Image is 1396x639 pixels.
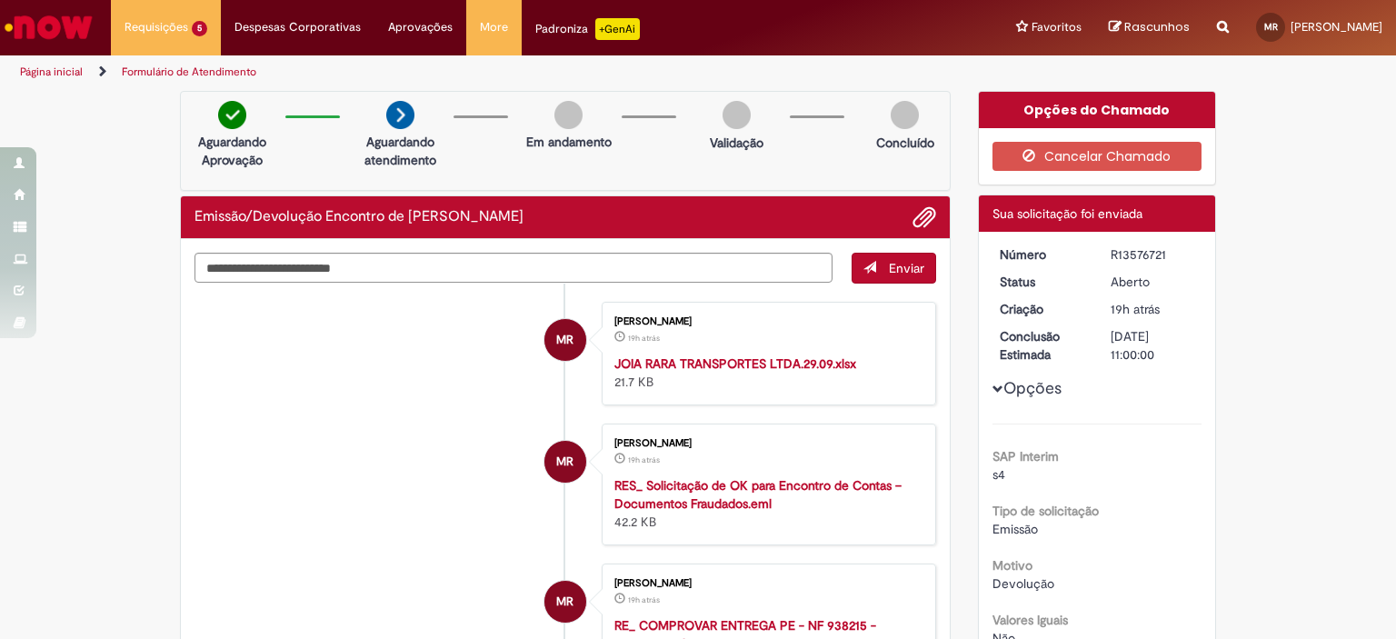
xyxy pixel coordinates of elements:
button: Enviar [852,253,936,284]
span: Sua solicitação foi enviada [992,205,1142,222]
img: ServiceNow [2,9,95,45]
p: +GenAi [595,18,640,40]
div: 42.2 KB [614,476,917,531]
img: arrow-next.png [386,101,414,129]
span: MR [1264,21,1278,33]
span: 19h atrás [1111,301,1160,317]
img: check-circle-green.png [218,101,246,129]
div: Mirella Furlan Rosa [544,319,586,361]
div: Opções do Chamado [979,92,1216,128]
div: 29/09/2025 12:57:36 [1111,300,1195,318]
span: Requisições [125,18,188,36]
p: Aguardando atendimento [356,133,444,169]
div: Aberto [1111,273,1195,291]
time: 29/09/2025 12:57:36 [1111,301,1160,317]
span: 19h atrás [628,454,660,465]
img: img-circle-grey.png [891,101,919,129]
a: Rascunhos [1109,19,1190,36]
div: [DATE] 11:00:00 [1111,327,1195,364]
span: Despesas Corporativas [234,18,361,36]
ul: Trilhas de página [14,55,917,89]
span: Aprovações [388,18,453,36]
textarea: Digite sua mensagem aqui... [194,253,833,284]
dt: Conclusão Estimada [986,327,1098,364]
a: JOIA RARA TRANSPORTES LTDA.29.09.xlsx [614,355,856,372]
span: MR [556,580,573,624]
div: R13576721 [1111,245,1195,264]
span: More [480,18,508,36]
dt: Criação [986,300,1098,318]
span: 19h atrás [628,594,660,605]
p: Concluído [876,134,934,152]
b: Valores Iguais [992,612,1068,628]
a: RES_ Solicitação de OK para Encontro de Contas – Documentos Fraudados.eml [614,477,902,512]
span: 5 [192,21,207,36]
p: Aguardando Aprovação [188,133,276,169]
span: Rascunhos [1124,18,1190,35]
p: Validação [710,134,763,152]
p: Em andamento [526,133,612,151]
span: MR [556,440,573,484]
b: Motivo [992,557,1032,574]
a: Formulário de Atendimento [122,65,256,79]
h2: Emissão/Devolução Encontro de Contas Fornecedor Histórico de tíquete [194,209,523,225]
time: 29/09/2025 12:56:55 [628,594,660,605]
img: img-circle-grey.png [554,101,583,129]
div: Mirella Furlan Rosa [544,581,586,623]
span: Favoritos [1032,18,1082,36]
span: MR [556,318,573,362]
span: Enviar [889,260,924,276]
div: [PERSON_NAME] [614,316,917,327]
div: 21.7 KB [614,354,917,391]
b: Tipo de solicitação [992,503,1099,519]
time: 29/09/2025 12:57:28 [628,333,660,344]
span: Devolução [992,575,1054,592]
span: 19h atrás [628,333,660,344]
button: Adicionar anexos [912,205,936,229]
img: img-circle-grey.png [723,101,751,129]
dt: Status [986,273,1098,291]
span: s4 [992,466,1005,483]
span: [PERSON_NAME] [1291,19,1382,35]
span: Emissão [992,521,1038,537]
b: SAP Interim [992,448,1059,464]
div: [PERSON_NAME] [614,438,917,449]
a: Página inicial [20,65,83,79]
div: Mirella Furlan Rosa [544,441,586,483]
div: [PERSON_NAME] [614,578,917,589]
div: Padroniza [535,18,640,40]
dt: Número [986,245,1098,264]
button: Cancelar Chamado [992,142,1202,171]
time: 29/09/2025 12:56:55 [628,454,660,465]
